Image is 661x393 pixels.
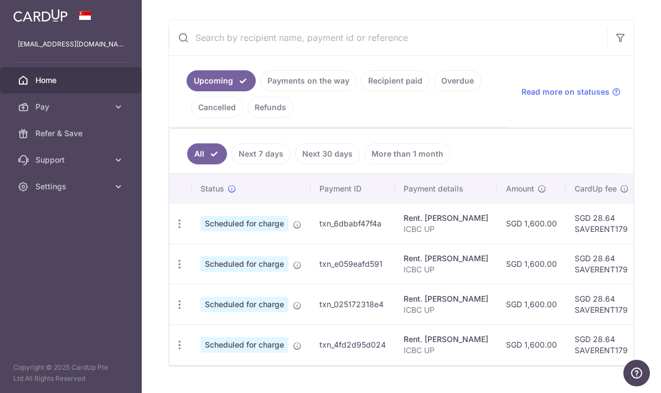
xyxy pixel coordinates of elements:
[200,337,288,353] span: Scheduled for charge
[434,70,481,91] a: Overdue
[566,284,638,324] td: SGD 28.64 SAVERENT179
[187,143,227,164] a: All
[231,143,291,164] a: Next 7 days
[497,203,566,244] td: SGD 1,600.00
[35,181,109,192] span: Settings
[404,304,488,316] p: ICBC UP
[566,203,638,244] td: SGD 28.64 SAVERENT179
[364,143,451,164] a: More than 1 month
[404,334,488,345] div: Rent. [PERSON_NAME]
[13,9,68,22] img: CardUp
[404,213,488,224] div: Rent. [PERSON_NAME]
[404,224,488,235] p: ICBC UP
[35,75,109,86] span: Home
[169,20,607,55] input: Search by recipient name, payment id or reference
[35,128,109,139] span: Refer & Save
[566,324,638,365] td: SGD 28.64 SAVERENT179
[506,183,534,194] span: Amount
[311,174,395,203] th: Payment ID
[200,216,288,231] span: Scheduled for charge
[311,244,395,284] td: txn_e059eafd591
[260,70,357,91] a: Payments on the way
[187,70,256,91] a: Upcoming
[395,174,497,203] th: Payment details
[200,256,288,272] span: Scheduled for charge
[311,284,395,324] td: txn_025172318e4
[404,345,488,356] p: ICBC UP
[404,293,488,304] div: Rent. [PERSON_NAME]
[191,97,243,118] a: Cancelled
[247,97,293,118] a: Refunds
[521,86,610,97] span: Read more on statuses
[623,360,650,387] iframe: Opens a widget where you can find more information
[295,143,360,164] a: Next 30 days
[497,324,566,365] td: SGD 1,600.00
[521,86,621,97] a: Read more on statuses
[200,297,288,312] span: Scheduled for charge
[575,183,617,194] span: CardUp fee
[311,324,395,365] td: txn_4fd2d95d024
[497,244,566,284] td: SGD 1,600.00
[404,253,488,264] div: Rent. [PERSON_NAME]
[18,39,124,50] p: [EMAIL_ADDRESS][DOMAIN_NAME]
[497,284,566,324] td: SGD 1,600.00
[35,154,109,166] span: Support
[361,70,430,91] a: Recipient paid
[404,264,488,275] p: ICBC UP
[200,183,224,194] span: Status
[566,244,638,284] td: SGD 28.64 SAVERENT179
[311,203,395,244] td: txn_6dbabf47f4a
[35,101,109,112] span: Pay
